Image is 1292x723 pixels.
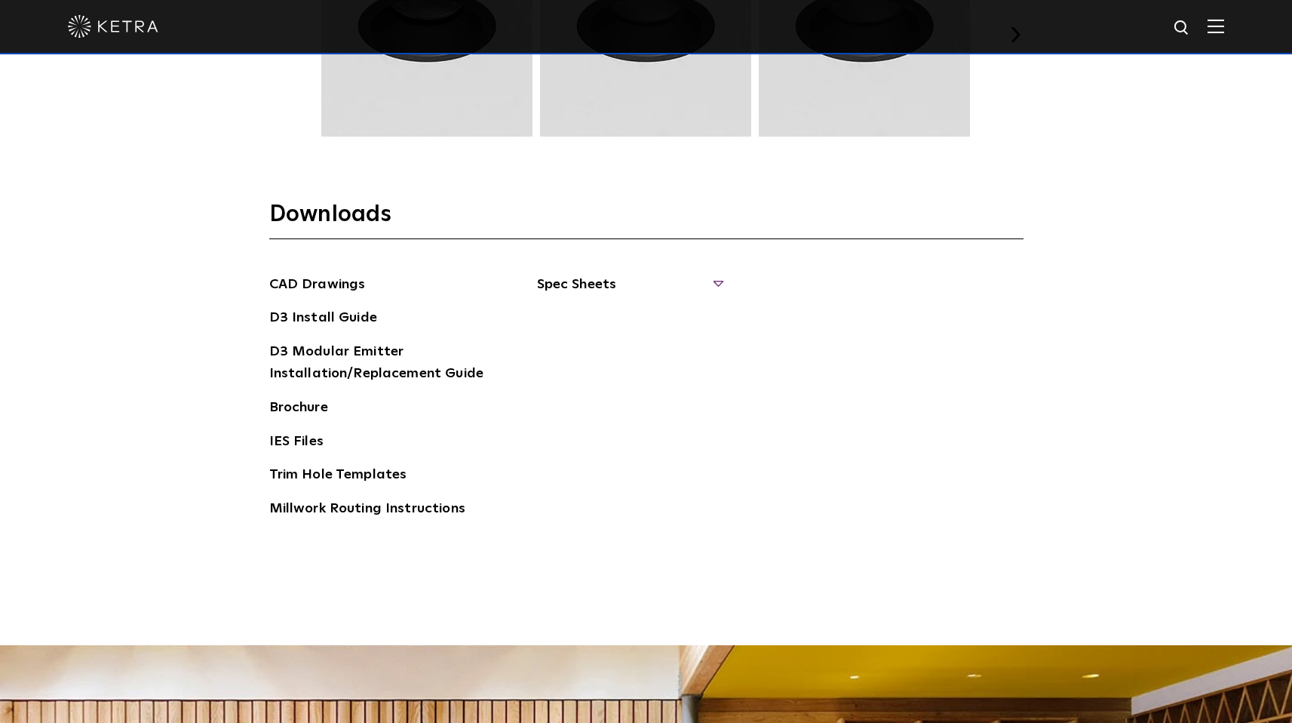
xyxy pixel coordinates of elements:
[269,307,377,331] a: D3 Install Guide
[269,464,407,488] a: Trim Hole Templates
[269,397,328,421] a: Brochure
[1208,19,1224,33] img: Hamburger%20Nav.svg
[269,341,496,387] a: D3 Modular Emitter Installation/Replacement Guide
[1173,19,1192,38] img: search icon
[269,274,366,298] a: CAD Drawings
[269,200,1023,239] h3: Downloads
[537,274,722,307] span: Spec Sheets
[68,15,158,38] img: ketra-logo-2019-white
[269,431,324,455] a: IES Files
[269,498,465,522] a: Millwork Routing Instructions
